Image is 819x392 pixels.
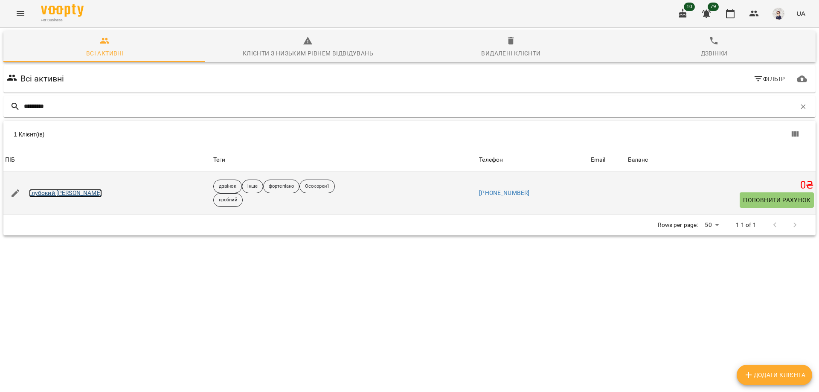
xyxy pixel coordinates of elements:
button: UA [793,6,809,21]
div: Table Toolbar [3,121,816,148]
p: Rows per page: [658,221,698,229]
span: Баланс [628,155,814,165]
div: фортепіано [263,180,299,193]
span: UA [796,9,805,18]
a: Глубокий [PERSON_NAME] [29,189,102,197]
h6: Всі активні [20,72,64,85]
h5: 0 ₴ [628,179,814,192]
a: [PHONE_NUMBER] [479,189,529,196]
div: 1 Клієнт(ів) [14,130,415,139]
p: пробний [219,197,237,204]
div: Баланс [628,155,648,165]
span: 79 [708,3,719,11]
span: Email [591,155,624,165]
img: Voopty Logo [41,4,84,17]
span: 10 [684,3,695,11]
img: aa85c507d3ef63538953964a1cec316d.png [773,8,784,20]
div: Телефон [479,155,503,165]
div: ПІБ [5,155,15,165]
div: Видалені клієнти [481,48,540,58]
p: Осокорки1 [305,183,329,190]
p: дзвінок [219,183,236,190]
span: Поповнити рахунок [743,195,810,205]
div: Клієнти з низьким рівнем відвідувань [243,48,373,58]
span: ПІБ [5,155,210,165]
p: інше [247,183,258,190]
div: Всі активні [86,48,124,58]
span: Фільтр [753,74,785,84]
div: Sort [479,155,503,165]
div: Теги [213,155,476,165]
p: 1-1 of 1 [736,221,756,229]
div: Email [591,155,605,165]
div: Sort [628,155,648,165]
div: Осокорки1 [299,180,335,193]
div: 50 [701,219,722,231]
div: Дзвінки [701,48,728,58]
span: Телефон [479,155,587,165]
p: фортепіано [269,183,294,190]
button: Показати колонки [785,124,805,145]
div: пробний [213,193,243,207]
span: For Business [41,17,84,23]
button: Поповнити рахунок [740,192,814,208]
div: інше [242,180,263,193]
div: дзвінок [213,180,242,193]
div: Sort [591,155,605,165]
div: Sort [5,155,15,165]
button: Фільтр [750,71,789,87]
button: Menu [10,3,31,24]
